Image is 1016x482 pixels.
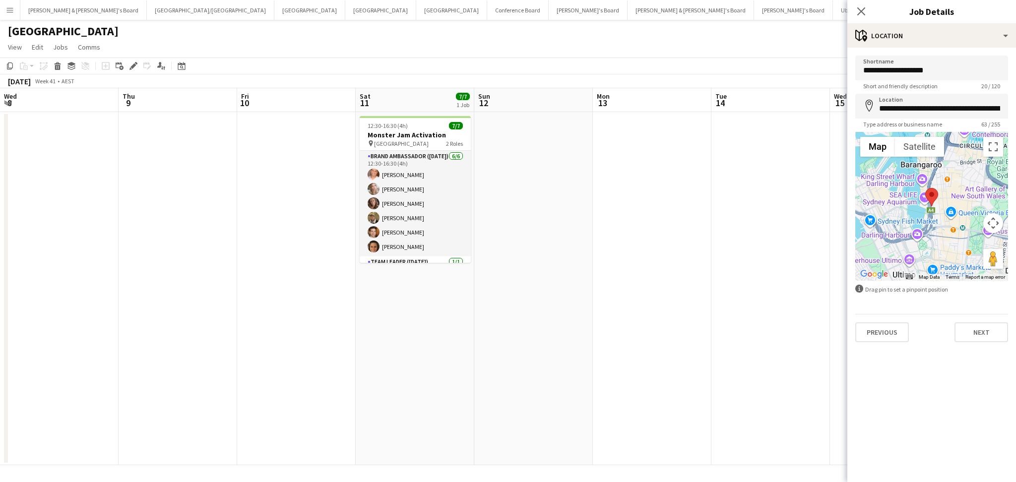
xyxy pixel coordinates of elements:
div: Drag pin to set a pinpoint position [855,285,1008,294]
app-job-card: 12:30-16:30 (4h)7/7Monster Jam Activation [GEOGRAPHIC_DATA]2 RolesBrand Ambassador ([DATE])6/612:... [360,116,471,263]
app-card-role: Brand Ambassador ([DATE])6/612:30-16:30 (4h)[PERSON_NAME][PERSON_NAME][PERSON_NAME][PERSON_NAME][... [360,151,471,256]
button: [PERSON_NAME]'s Board [549,0,628,20]
button: Show street map [860,137,895,157]
span: Tue [715,92,727,101]
a: Terms (opens in new tab) [946,274,959,280]
button: Previous [855,322,909,342]
span: Fri [241,92,249,101]
span: 7/7 [449,122,463,129]
button: Map Data [919,274,940,281]
span: 15 [832,97,847,109]
span: 10 [240,97,249,109]
a: View [4,41,26,54]
span: Type address or business name [855,120,950,128]
span: 14 [714,97,727,109]
button: [GEOGRAPHIC_DATA] [345,0,416,20]
button: [PERSON_NAME] & [PERSON_NAME]'s Board [628,0,754,20]
button: [PERSON_NAME] & [PERSON_NAME]'s Board [20,0,147,20]
span: Mon [597,92,610,101]
span: 8 [2,97,17,109]
span: 12:30-16:30 (4h) [368,122,408,129]
div: AEST [62,77,74,85]
button: Next [954,322,1008,342]
button: Conference Board [487,0,549,20]
span: Comms [78,43,100,52]
button: [GEOGRAPHIC_DATA] [274,0,345,20]
span: 20 / 120 [973,82,1008,90]
div: [DATE] [8,76,31,86]
h3: Monster Jam Activation [360,130,471,139]
button: Keyboard shortcuts [906,274,913,281]
button: Map camera controls [983,213,1003,233]
h3: Job Details [847,5,1016,18]
a: Jobs [49,41,72,54]
span: View [8,43,22,52]
span: 2 Roles [446,140,463,147]
span: Week 41 [33,77,58,85]
span: Wed [4,92,17,101]
button: [GEOGRAPHIC_DATA]/[GEOGRAPHIC_DATA] [147,0,274,20]
img: Google [858,268,890,281]
h1: [GEOGRAPHIC_DATA] [8,24,119,39]
app-card-role: Team Leader ([DATE])1/1 [360,256,471,290]
span: 13 [595,97,610,109]
span: Sun [478,92,490,101]
span: 9 [121,97,135,109]
span: 12 [477,97,490,109]
span: Sat [360,92,371,101]
button: [PERSON_NAME]'s Board [754,0,833,20]
a: Comms [74,41,104,54]
a: Edit [28,41,47,54]
span: [GEOGRAPHIC_DATA] [374,140,429,147]
span: 63 / 255 [973,120,1008,128]
span: Thu [123,92,135,101]
span: Jobs [53,43,68,52]
button: [GEOGRAPHIC_DATA] [416,0,487,20]
span: 7/7 [456,93,470,100]
div: 1 Job [456,101,469,109]
span: 11 [358,97,371,109]
a: Open this area in Google Maps (opens a new window) [858,268,890,281]
span: Edit [32,43,43,52]
div: Location [847,24,1016,48]
span: Wed [834,92,847,101]
span: Short and friendly description [855,82,946,90]
button: Drag Pegman onto the map to open Street View [983,249,1003,269]
a: Report a map error [965,274,1005,280]
button: Toggle fullscreen view [983,137,1003,157]
button: Show satellite imagery [895,137,944,157]
button: Uber [GEOGRAPHIC_DATA] [833,0,917,20]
